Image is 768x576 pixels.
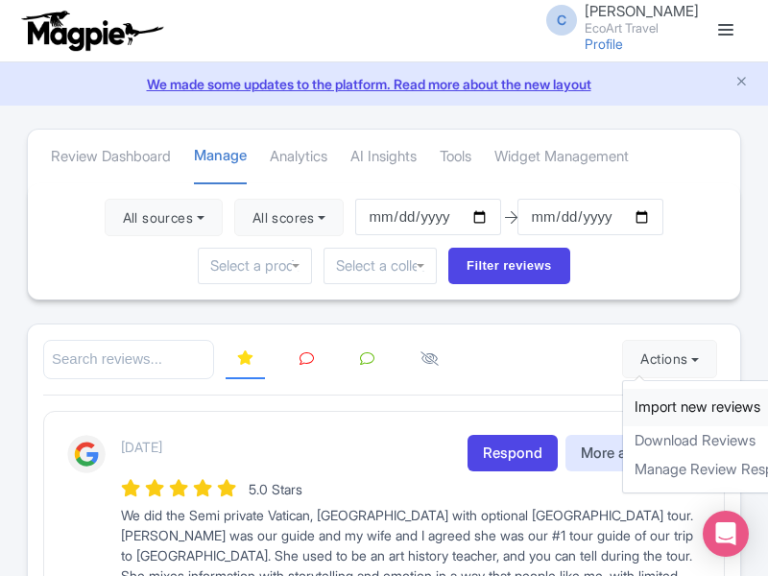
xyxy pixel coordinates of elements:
span: 5.0 Stars [249,481,302,497]
a: We made some updates to the platform. Read more about the new layout [12,74,756,94]
span: [PERSON_NAME] [585,2,699,20]
a: Profile [585,36,623,52]
small: EcoArt Travel [585,22,699,35]
button: All scores [234,199,345,237]
button: Close announcement [734,72,749,94]
input: Search reviews... [43,340,214,379]
img: logo-ab69f6fb50320c5b225c76a69d11143b.png [17,10,166,52]
img: Google Logo [67,435,106,473]
a: Tools [440,131,471,183]
button: Actions [622,340,717,378]
button: All sources [105,199,223,237]
button: More actions [565,435,701,472]
a: AI Insights [350,131,417,183]
a: Widget Management [494,131,629,183]
a: Manage [194,130,247,184]
a: Review Dashboard [51,131,171,183]
a: C [PERSON_NAME] EcoArt Travel [535,4,699,35]
p: [DATE] [121,437,162,457]
a: Respond [468,435,558,472]
input: Filter reviews [448,248,570,284]
input: Select a product [210,257,299,275]
span: C [546,5,577,36]
input: Select a collection [336,257,424,275]
div: Open Intercom Messenger [703,511,749,557]
a: Analytics [270,131,327,183]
